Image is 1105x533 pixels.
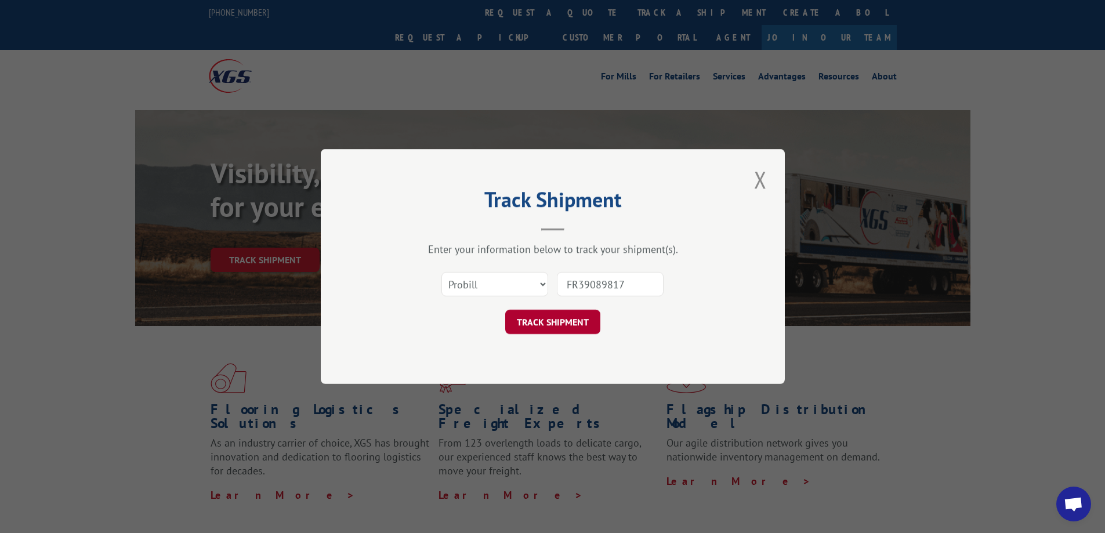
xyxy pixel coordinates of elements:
input: Number(s) [557,272,664,296]
button: TRACK SHIPMENT [505,310,600,334]
div: Enter your information below to track your shipment(s). [379,242,727,256]
button: Close modal [751,164,770,195]
a: Open chat [1056,487,1091,521]
h2: Track Shipment [379,191,727,213]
